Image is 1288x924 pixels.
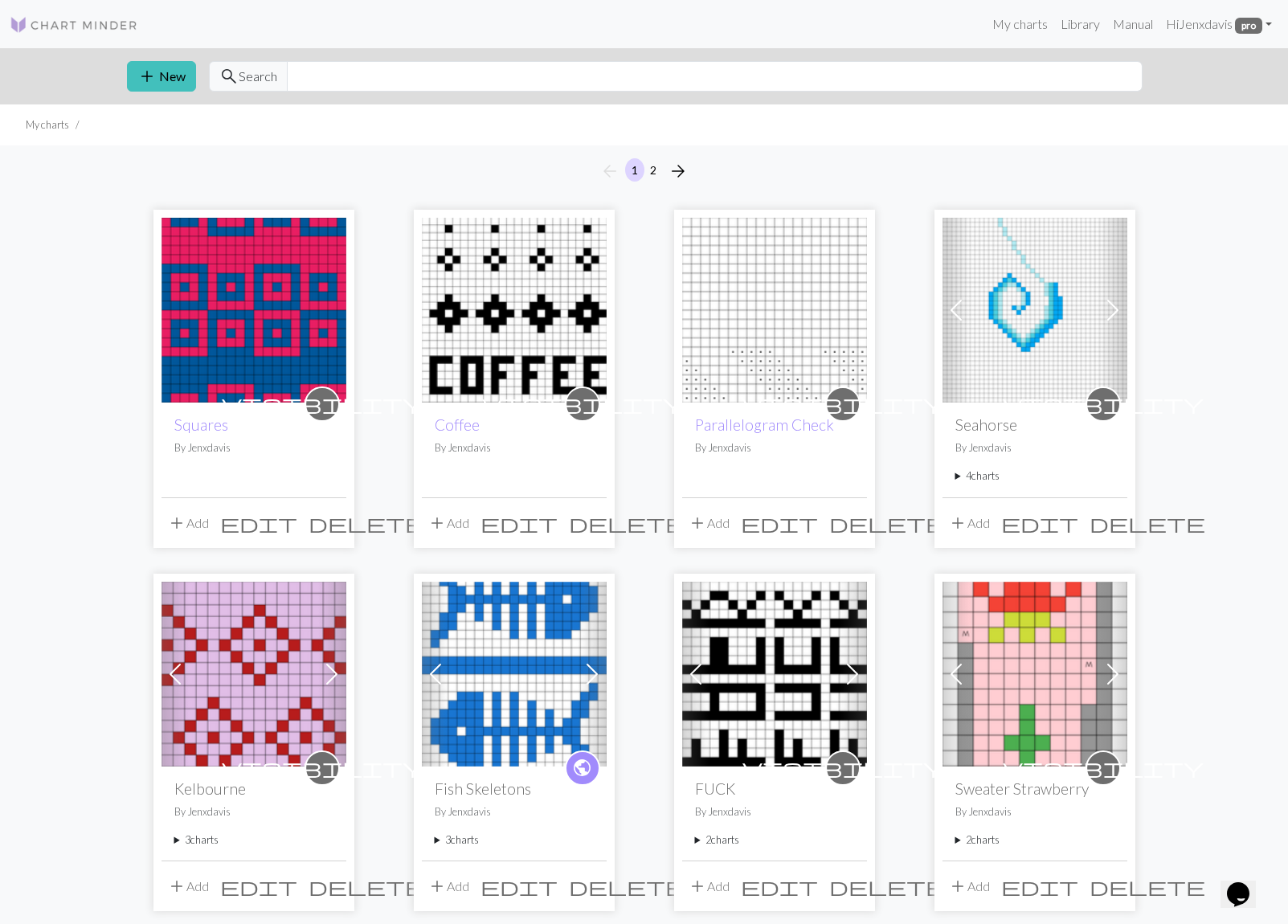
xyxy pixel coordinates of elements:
[996,871,1084,902] button: Edit
[695,779,854,798] h2: FUCK
[565,750,600,786] a: public
[435,779,594,798] h2: Fish Skeletons
[1003,755,1204,780] span: visibility
[986,8,1054,40] a: My charts
[829,512,945,534] span: delete
[1084,508,1211,538] button: Delete
[303,871,430,902] button: Delete
[222,752,423,784] i: private
[955,832,1114,848] summary: 2charts
[662,158,694,184] button: Next
[741,512,818,534] span: edit
[741,877,818,896] i: Edit
[239,67,277,86] span: Search
[174,779,333,798] h2: Kelbourne
[215,871,303,902] button: Edit
[162,301,346,316] a: Squares
[942,508,996,538] button: Add
[572,752,592,784] i: public
[162,508,215,538] button: Add
[942,871,996,902] button: Add
[682,664,867,680] a: FUCK
[1001,875,1078,897] span: edit
[948,512,967,534] span: add
[10,15,138,35] img: Logo
[942,301,1127,316] a: Seahorse
[422,301,607,316] a: Coffee
[942,218,1127,403] img: Seahorse
[309,875,424,897] span: delete
[669,160,688,182] span: arrow_forward
[26,117,69,133] li: My charts
[480,513,558,533] i: Edit
[482,388,683,420] i: private
[682,301,867,316] a: Parallelogram Check
[942,664,1127,680] a: Copy of Sweater Strawberry
[422,871,475,902] button: Add
[688,512,707,534] span: add
[422,582,607,767] img: Fish Skeletons
[222,755,423,780] span: visibility
[1001,512,1078,534] span: edit
[220,513,297,533] i: Edit
[127,61,196,92] button: New
[167,875,186,897] span: add
[1221,860,1272,908] iframe: chat widget
[563,871,690,902] button: Delete
[162,582,346,767] img: Kelbourne
[174,415,228,434] a: Squares
[735,871,824,902] button: Edit
[942,582,1127,767] img: Copy of Sweater Strawberry
[1106,8,1159,40] a: Manual
[174,832,333,848] summary: 3charts
[1003,391,1204,416] span: visibility
[219,65,239,88] span: search
[220,875,297,897] span: edit
[644,158,663,182] button: 2
[1235,18,1262,34] span: pro
[1001,513,1078,533] i: Edit
[422,664,607,680] a: Fish Skeletons
[742,391,943,416] span: visibility
[480,512,558,534] span: edit
[167,512,186,534] span: add
[682,582,867,767] img: FUCK
[1054,8,1106,40] a: Library
[594,158,694,184] nav: Page navigation
[222,391,423,416] span: visibility
[682,871,735,902] button: Add
[996,508,1084,538] button: Edit
[220,512,297,534] span: edit
[435,440,594,456] p: By Jenxdavis
[955,440,1114,456] p: By Jenxdavis
[563,508,690,538] button: Delete
[682,218,867,403] img: Parallelogram Check
[174,804,333,820] p: By Jenxdavis
[948,875,967,897] span: add
[222,388,423,420] i: private
[482,391,683,416] span: visibility
[162,664,346,680] a: Kelbourne
[955,804,1114,820] p: By Jenxdavis
[435,804,594,820] p: By Jenxdavis
[955,415,1114,434] h2: Seahorse
[480,877,558,896] i: Edit
[682,508,735,538] button: Add
[137,65,157,88] span: add
[1090,512,1205,534] span: delete
[1003,388,1204,420] i: private
[735,508,824,538] button: Edit
[1003,752,1204,784] i: private
[422,508,475,538] button: Add
[688,875,707,897] span: add
[427,875,447,897] span: add
[824,508,951,538] button: Delete
[220,877,297,896] i: Edit
[955,779,1114,798] h2: Sweater Strawberry
[695,804,854,820] p: By Jenxdavis
[742,388,943,420] i: private
[695,440,854,456] p: By Jenxdavis
[435,415,480,434] a: Coffee
[695,415,834,434] a: Parallelogram Check
[742,752,943,784] i: private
